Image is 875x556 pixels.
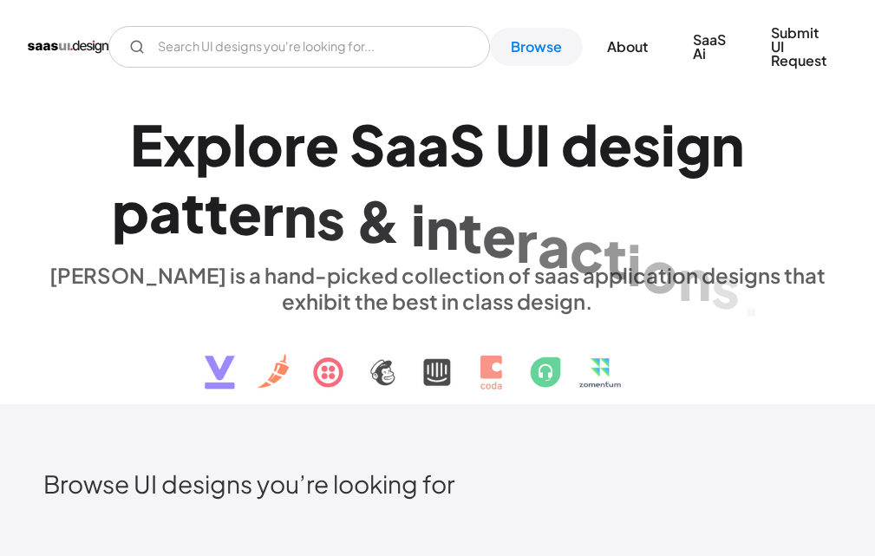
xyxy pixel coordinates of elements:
div: e [482,202,516,269]
form: Email Form [108,26,490,68]
div: o [247,111,284,178]
div: s [632,111,661,178]
div: i [627,231,642,298]
div: & [356,187,401,254]
div: l [232,111,247,178]
div: S [349,111,385,178]
div: g [676,111,711,178]
div: E [130,111,163,178]
div: t [205,178,228,245]
div: d [561,111,598,178]
a: Browse [490,28,583,66]
div: p [195,111,232,178]
div: x [163,111,195,178]
div: r [262,180,284,247]
div: n [678,245,711,311]
div: . [740,261,762,328]
div: t [604,224,627,291]
div: i [661,111,676,178]
a: home [28,33,108,61]
div: p [112,178,149,245]
h1: Explore SaaS UI design patterns & interactions. [38,111,836,245]
div: s [317,185,345,252]
div: t [181,178,205,245]
div: U [495,111,535,178]
a: SaaS Ai [672,21,747,73]
div: n [426,193,459,260]
div: [PERSON_NAME] is a hand-picked collection of saas application designs that exhibit the best in cl... [38,262,836,314]
div: i [411,190,426,257]
div: n [284,182,317,249]
input: Search UI designs you're looking for... [108,26,490,68]
div: e [305,111,339,178]
img: text, icon, saas logo [174,314,700,404]
div: a [417,111,449,178]
div: t [459,198,482,265]
div: S [449,111,485,178]
div: r [284,111,305,178]
div: a [538,213,570,279]
div: s [711,252,740,319]
div: a [149,178,181,245]
div: e [228,180,262,246]
div: c [570,218,604,285]
a: Submit UI Request [750,14,847,80]
div: n [711,111,744,178]
div: r [516,207,538,274]
h2: Browse UI designs you’re looking for [43,468,831,499]
div: o [642,238,678,304]
div: a [385,111,417,178]
a: About [586,28,669,66]
div: I [535,111,551,178]
div: e [598,111,632,178]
